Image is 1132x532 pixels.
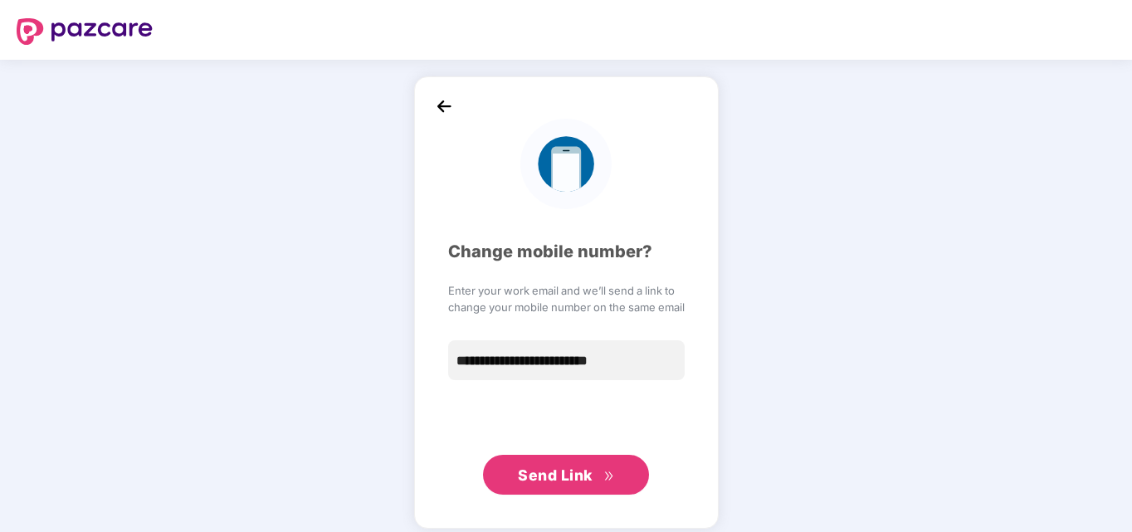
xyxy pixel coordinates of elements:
img: logo [520,119,611,209]
img: logo [17,18,153,45]
span: Enter your work email and we’ll send a link to [448,282,685,299]
button: Send Linkdouble-right [483,455,649,495]
span: Send Link [518,466,593,484]
img: back_icon [432,94,456,119]
span: change your mobile number on the same email [448,299,685,315]
span: double-right [603,471,614,481]
div: Change mobile number? [448,239,685,265]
